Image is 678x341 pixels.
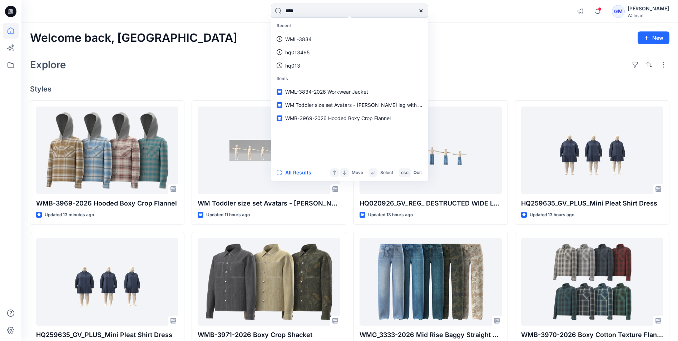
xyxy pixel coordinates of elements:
[285,49,310,56] p: hq013465
[285,102,456,108] span: WM Toddler size set Avatars - [PERSON_NAME] leg with Diaper 18M - 5T
[30,85,669,93] h4: Styles
[198,330,340,340] p: WMB-3971-2026 Boxy Crop Shacket
[30,31,237,45] h2: Welcome back, [GEOGRAPHIC_DATA]
[285,35,312,43] p: WML-3834
[401,169,409,177] p: esc
[272,85,427,98] a: WML-3834-2026 Workwear Jacket
[198,238,340,326] a: WMB-3971-2026 Boxy Crop Shacket
[36,198,178,208] p: WMB-3969-2026 Hooded Boxy Crop Flannel
[612,5,625,18] div: GM
[285,89,368,95] span: WML-3834-2026 Workwear Jacket
[360,238,502,326] a: WMG_3333-2026 Mid Rise Baggy Straight Pant
[368,211,413,219] p: Updated 13 hours ago
[30,59,66,70] h2: Explore
[277,168,316,177] button: All Results
[521,107,663,194] a: HQ259635_GV_PLUS_Mini Pleat Shirt Dress
[521,198,663,208] p: HQ259635_GV_PLUS_Mini Pleat Shirt Dress
[360,330,502,340] p: WMG_3333-2026 Mid Rise Baggy Straight Pant
[272,46,427,59] a: hq013465
[360,198,502,208] p: HQ020926_GV_REG_ DESTRUCTED WIDE LEG
[628,4,669,13] div: [PERSON_NAME]
[380,169,393,177] p: Select
[530,211,574,219] p: Updated 13 hours ago
[36,107,178,194] a: WMB-3969-2026 Hooded Boxy Crop Flannel
[36,238,178,326] a: HQ259635_GV_PLUS_Mini Pleat Shirt Dress
[198,107,340,194] a: WM Toddler size set Avatars - streight leg with Diaper 18M - 5T
[352,169,363,177] p: Move
[285,62,300,69] p: hq013
[272,112,427,125] a: WMB-3969-2026 Hooded Boxy Crop Flannel
[285,115,391,121] span: WMB-3969-2026 Hooded Boxy Crop Flannel
[45,211,94,219] p: Updated 13 minutes ago
[360,107,502,194] a: HQ020926_GV_REG_ DESTRUCTED WIDE LEG
[272,59,427,72] a: hq013
[638,31,669,44] button: New
[36,330,178,340] p: HQ259635_GV_PLUS_Mini Pleat Shirt Dress
[272,33,427,46] a: WML-3834
[272,72,427,85] p: Items
[521,238,663,326] a: WMB-3970-2026 Boxy Cotton Texture Flannel
[206,211,250,219] p: Updated 11 hours ago
[198,198,340,208] p: WM Toddler size set Avatars - [PERSON_NAME] leg with Diaper 18M - 5T
[272,19,427,33] p: Recent
[414,169,422,177] p: Quit
[521,330,663,340] p: WMB-3970-2026 Boxy Cotton Texture Flannel
[272,98,427,112] a: WM Toddler size set Avatars - [PERSON_NAME] leg with Diaper 18M - 5T
[628,13,669,18] div: Walmart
